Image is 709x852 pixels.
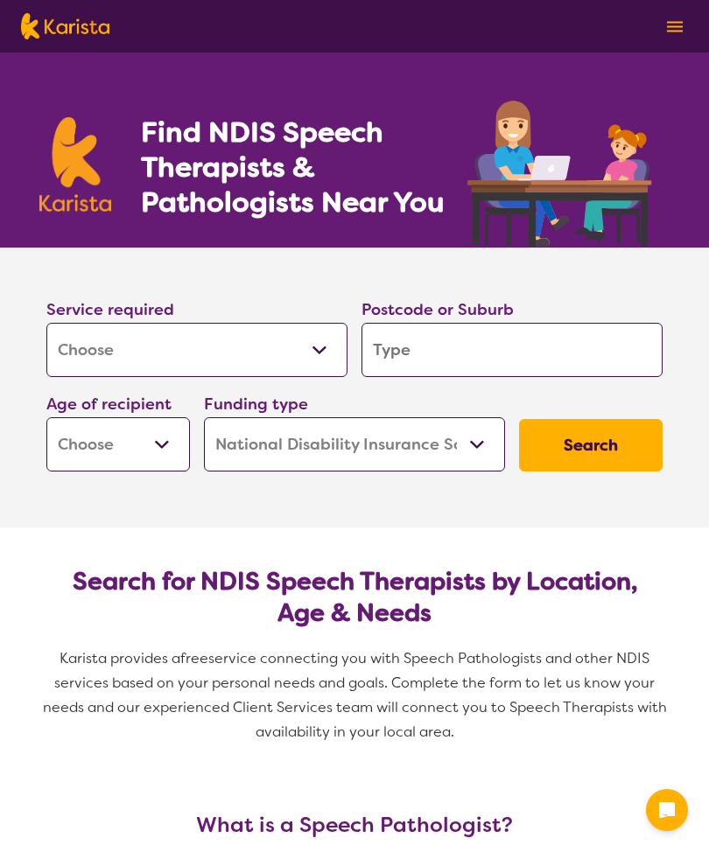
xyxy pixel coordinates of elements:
[180,649,208,667] span: free
[141,115,465,220] h1: Find NDIS Speech Therapists & Pathologists Near You
[667,21,683,32] img: menu
[43,649,670,741] span: service connecting you with Speech Pathologists and other NDIS services based on your personal ne...
[46,394,172,415] label: Age of recipient
[60,649,180,667] span: Karista provides a
[60,566,649,629] h2: Search for NDIS Speech Therapists by Location, Age & Needs
[362,323,663,377] input: Type
[39,813,670,837] h3: What is a Speech Pathologist?
[21,13,109,39] img: Karista logo
[204,394,308,415] label: Funding type
[453,94,670,248] img: speech-therapy
[519,419,663,471] button: Search
[46,299,174,320] label: Service required
[362,299,514,320] label: Postcode or Suburb
[39,117,111,212] img: Karista logo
